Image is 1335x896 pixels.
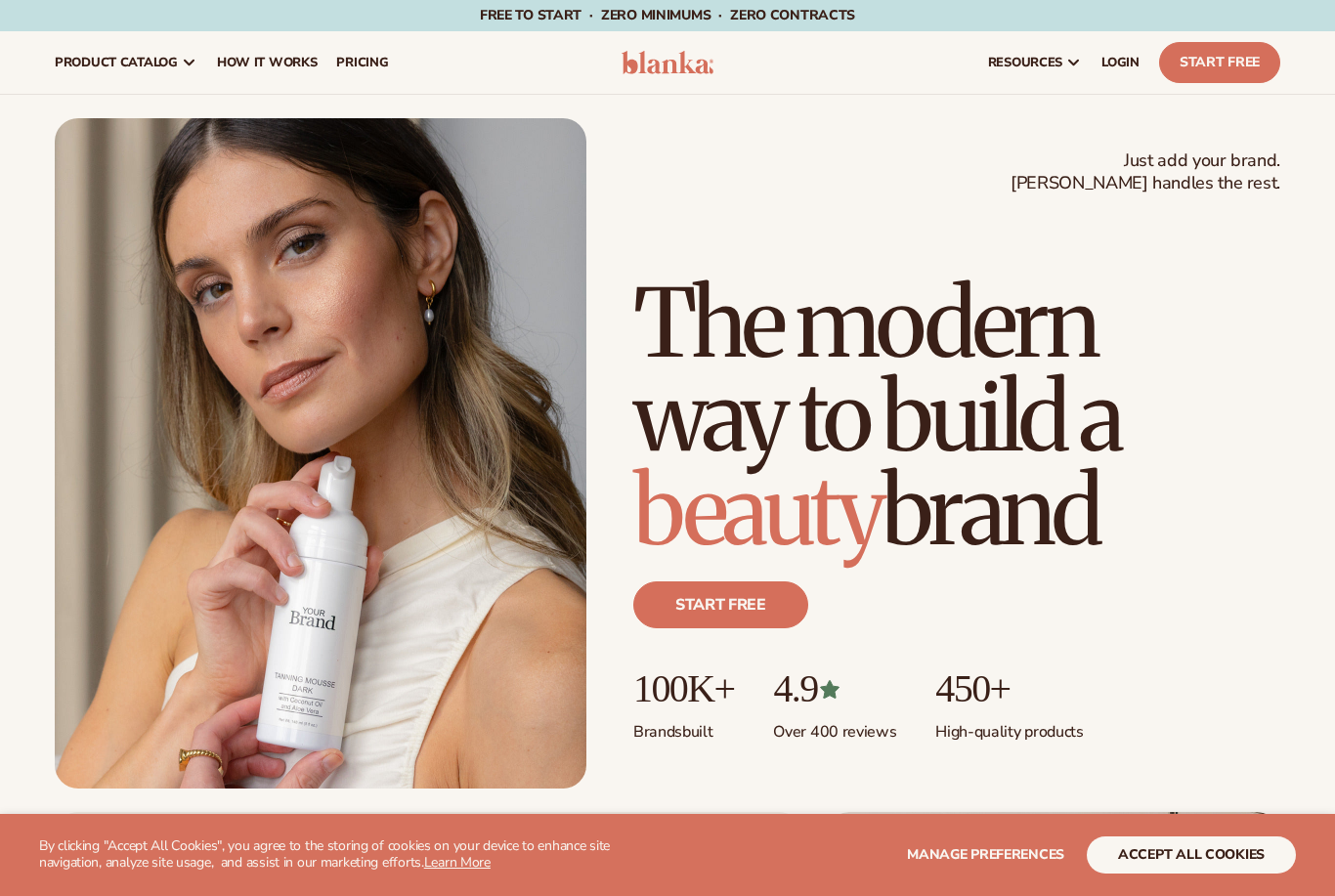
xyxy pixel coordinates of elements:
[773,667,896,710] p: 4.9
[207,31,327,94] a: How It Works
[907,845,1064,864] span: Manage preferences
[622,51,713,74] img: logo
[633,667,734,710] p: 100K+
[1159,42,1280,83] a: Start Free
[633,581,808,628] a: Start free
[424,853,491,872] a: Learn More
[1011,149,1280,195] span: Just add your brand. [PERSON_NAME] handles the rest.
[39,838,667,872] p: By clicking "Accept All Cookies", you agree to the storing of cookies on your device to enhance s...
[988,55,1062,70] span: resources
[935,667,1083,710] p: 450+
[633,277,1280,558] h1: The modern way to build a brand
[978,31,1092,94] a: resources
[55,55,178,70] span: product catalog
[1087,836,1296,874] button: accept all cookies
[480,6,855,24] span: Free to start · ZERO minimums · ZERO contracts
[907,836,1064,874] button: Manage preferences
[326,31,398,94] a: pricing
[45,31,207,94] a: product catalog
[1092,31,1149,94] a: LOGIN
[633,452,882,570] span: beauty
[217,55,318,70] span: How It Works
[633,710,734,743] p: Brands built
[55,118,586,789] img: Female holding tanning mousse.
[1101,55,1140,70] span: LOGIN
[336,55,388,70] span: pricing
[773,710,896,743] p: Over 400 reviews
[935,710,1083,743] p: High-quality products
